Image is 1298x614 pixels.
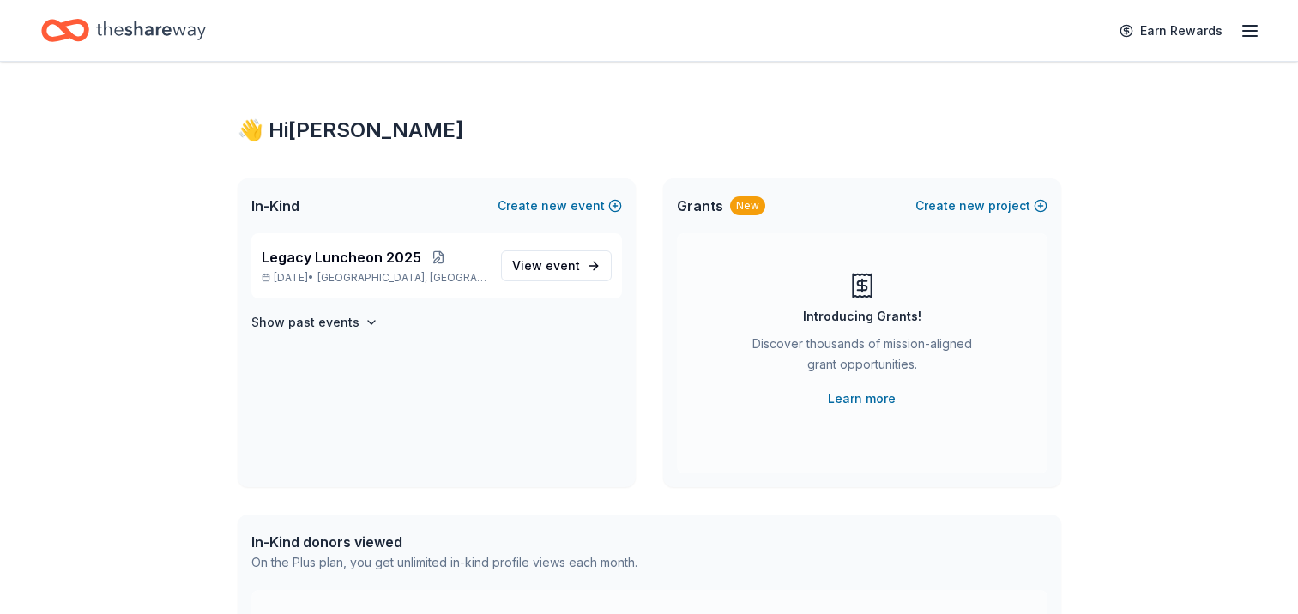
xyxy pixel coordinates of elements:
div: On the Plus plan, you get unlimited in-kind profile views each month. [251,552,637,573]
span: new [541,196,567,216]
div: Discover thousands of mission-aligned grant opportunities. [746,334,979,382]
div: In-Kind donors viewed [251,532,637,552]
div: Introducing Grants! [803,306,921,327]
button: Show past events [251,312,378,333]
p: [DATE] • [262,271,487,285]
span: Legacy Luncheon 2025 [262,247,421,268]
div: New [730,196,765,215]
a: Learn more [828,388,896,409]
span: In-Kind [251,196,299,216]
a: Earn Rewards [1109,15,1233,46]
span: [GEOGRAPHIC_DATA], [GEOGRAPHIC_DATA] [317,271,486,285]
span: new [959,196,985,216]
span: Grants [677,196,723,216]
a: View event [501,250,612,281]
span: View [512,256,580,276]
span: event [546,258,580,273]
button: Createnewproject [915,196,1047,216]
a: Home [41,10,206,51]
div: 👋 Hi [PERSON_NAME] [238,117,1061,144]
button: Createnewevent [498,196,622,216]
h4: Show past events [251,312,359,333]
